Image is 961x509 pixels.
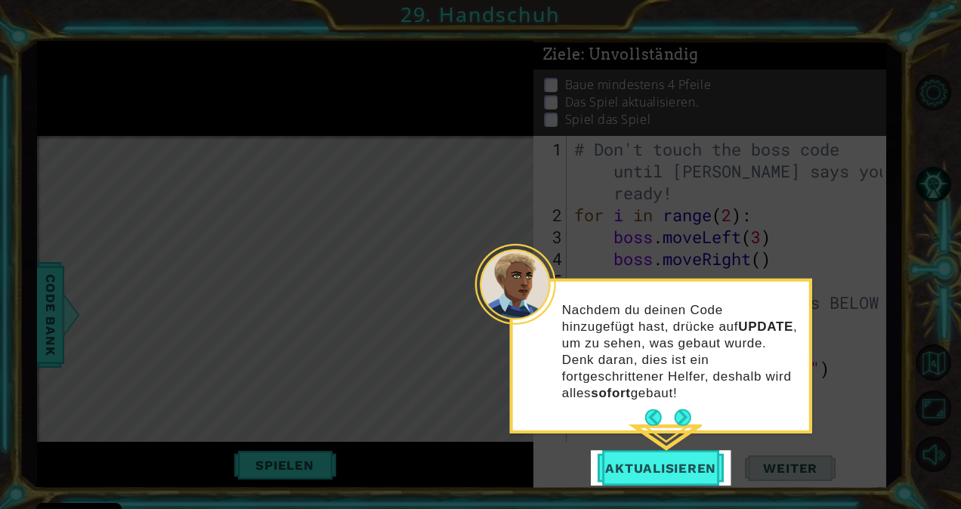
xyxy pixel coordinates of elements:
[562,301,799,402] p: Nachdem du deinen Code hinzugefügt hast, drücke auf , um zu sehen, was gebaut wurde. Denk daran, ...
[590,461,731,476] span: Aktualisieren
[645,409,675,426] button: Back
[675,409,691,426] button: Next
[590,450,731,486] button: Aktualisieren
[591,386,630,400] strong: sofort
[738,319,793,333] strong: UPDATE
